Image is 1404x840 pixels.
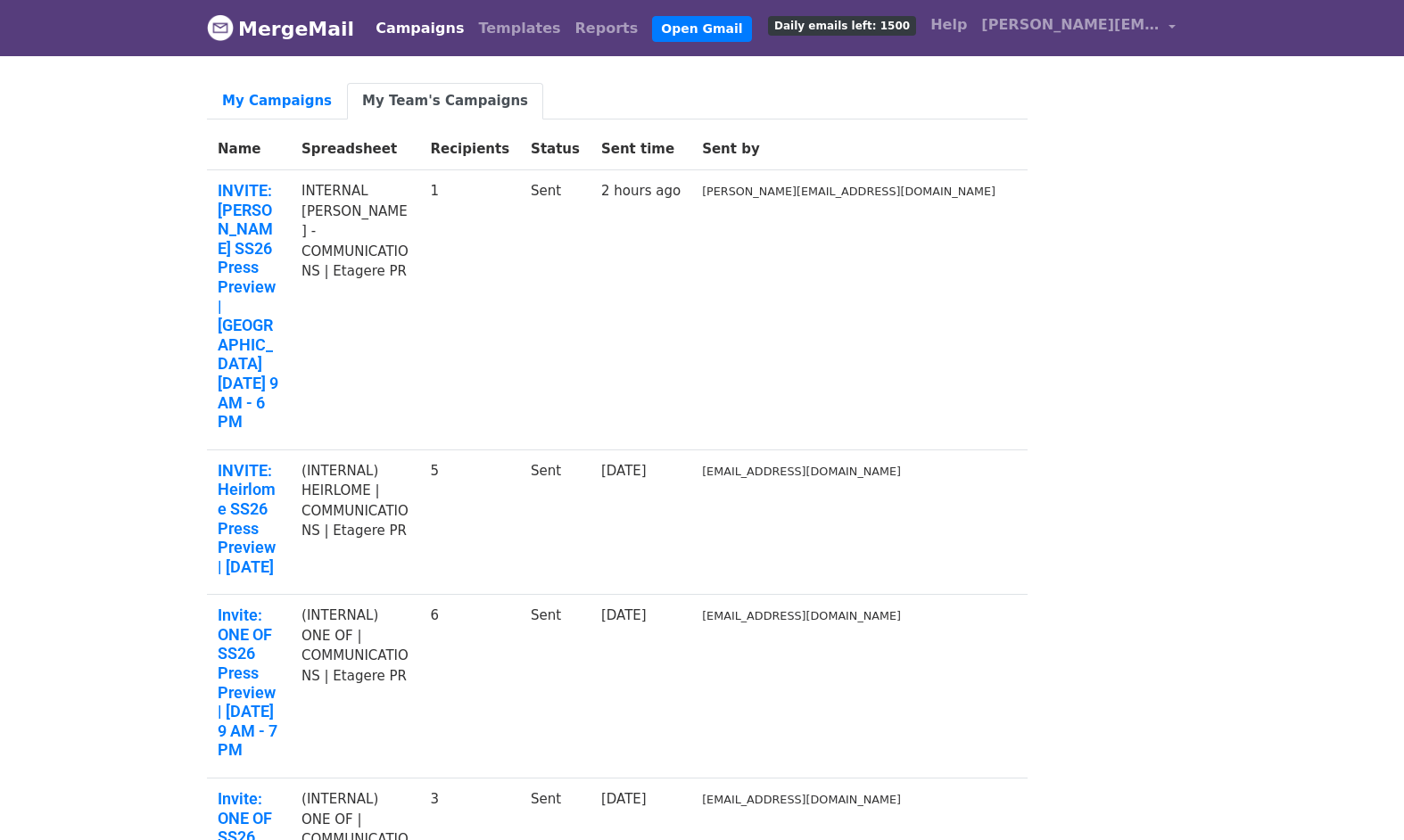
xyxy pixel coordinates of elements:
th: Spreadsheet [291,128,419,170]
a: Open Gmail [652,16,751,42]
small: [EMAIL_ADDRESS][DOMAIN_NAME] [702,465,901,478]
a: 2 hours ago [601,183,681,199]
th: Sent time [591,128,691,170]
th: Status [520,128,591,170]
a: Invite: ONE OF SS26 Press Preview | [DATE] 9 AM - 7 PM [218,605,280,760]
td: 6 [420,595,521,778]
a: Campaigns [368,11,471,46]
a: My Campaigns [207,83,347,119]
span: [PERSON_NAME][EMAIL_ADDRESS][DOMAIN_NAME] [981,14,1160,36]
td: 1 [420,170,521,450]
td: Sent [520,170,591,450]
th: Name [207,128,291,170]
a: [DATE] [601,607,647,623]
a: Templates [471,11,567,46]
td: (INTERNAL) HEIRLOME | COMMUNICATIONS | Etagere PR [291,449,419,595]
a: Help [923,7,974,43]
td: Sent [520,449,591,595]
a: [PERSON_NAME][EMAIL_ADDRESS][DOMAIN_NAME] [974,7,1183,49]
small: [EMAIL_ADDRESS][DOMAIN_NAME] [702,793,901,806]
td: Sent [520,595,591,778]
a: Reports [568,11,646,46]
a: [DATE] [601,791,647,807]
td: (INTERNAL) ONE OF | COMMUNICATIONS | Etagere PR [291,595,419,778]
a: INVITE: [PERSON_NAME] SS26 Press Preview | [GEOGRAPHIC_DATA][DATE] 9 AM - 6 PM [218,181,280,432]
a: Daily emails left: 1500 [761,7,923,43]
th: Recipients [420,128,521,170]
small: [EMAIL_ADDRESS][DOMAIN_NAME] [702,609,901,622]
th: Sent by [691,128,1006,170]
a: [DATE] [601,463,647,479]
td: INTERNAL [PERSON_NAME] - COMMUNICATIONS | Etagere PR [291,170,419,450]
span: Daily emails left: 1500 [768,16,916,36]
td: 5 [420,449,521,595]
a: INVITE: Heirlome SS26 Press Preview | [DATE] [218,461,280,577]
small: [PERSON_NAME][EMAIL_ADDRESS][DOMAIN_NAME] [702,185,995,198]
a: My Team's Campaigns [347,83,543,119]
img: MergeMail logo [207,14,234,41]
a: MergeMail [207,10,354,47]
